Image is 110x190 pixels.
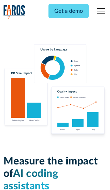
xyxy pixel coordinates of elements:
[3,5,25,19] img: Logo of the analytics and reporting company Faros.
[3,5,25,19] a: home
[3,44,107,139] img: Charts tracking GitHub Copilot's usage and impact on velocity and quality
[48,4,89,18] a: Get a demo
